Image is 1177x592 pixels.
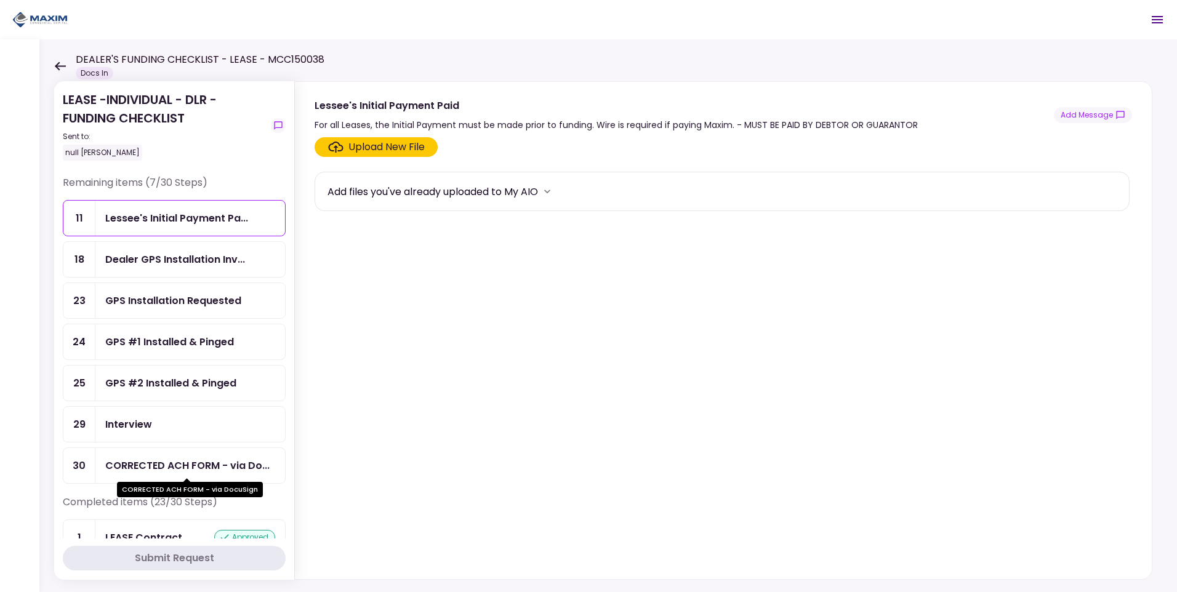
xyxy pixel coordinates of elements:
[105,293,241,308] div: GPS Installation Requested
[63,407,95,442] div: 29
[76,67,113,79] div: Docs In
[63,241,286,278] a: 18Dealer GPS Installation Invoice
[315,137,438,157] span: Click here to upload the required document
[294,81,1152,580] div: Lessee's Initial Payment PaidFor all Leases, the Initial Payment must be made prior to funding. W...
[63,201,95,236] div: 11
[63,366,95,401] div: 25
[105,458,270,473] div: CORRECTED ACH FORM - via DocuSign
[63,175,286,200] div: Remaining items (7/30 Steps)
[12,10,68,29] img: Partner icon
[63,200,286,236] a: 11Lessee's Initial Payment Paid
[327,184,538,199] div: Add files you've already uploaded to My AIO
[105,252,245,267] div: Dealer GPS Installation Invoice
[105,210,248,226] div: Lessee's Initial Payment Paid
[63,519,286,556] a: 1LEASE Contractapproved
[63,324,95,359] div: 24
[63,324,286,360] a: 24GPS #1 Installed & Pinged
[135,551,214,566] div: Submit Request
[63,282,286,319] a: 23GPS Installation Requested
[538,182,556,201] button: more
[63,447,286,484] a: 30CORRECTED ACH FORM - via DocuSign
[63,242,95,277] div: 18
[63,520,95,555] div: 1
[105,417,152,432] div: Interview
[105,530,182,545] div: LEASE Contract
[63,495,286,519] div: Completed items (23/30 Steps)
[315,98,918,113] div: Lessee's Initial Payment Paid
[63,546,286,570] button: Submit Request
[315,118,918,132] div: For all Leases, the Initial Payment must be made prior to funding. Wire is required if paying Max...
[63,406,286,442] a: 29Interview
[63,131,266,142] div: Sent to:
[214,530,275,545] div: approved
[63,365,286,401] a: 25GPS #2 Installed & Pinged
[63,283,95,318] div: 23
[348,140,425,154] div: Upload New File
[105,375,236,391] div: GPS #2 Installed & Pinged
[1143,5,1172,34] button: Open menu
[1054,107,1132,123] button: show-messages
[63,145,142,161] div: null [PERSON_NAME]
[76,52,324,67] h1: DEALER'S FUNDING CHECKLIST - LEASE - MCC150038
[105,334,234,350] div: GPS #1 Installed & Pinged
[63,448,95,483] div: 30
[63,90,266,161] div: LEASE -INDIVIDUAL - DLR - FUNDING CHECKLIST
[117,482,263,497] div: CORRECTED ACH FORM - via DocuSign
[271,118,286,133] button: show-messages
